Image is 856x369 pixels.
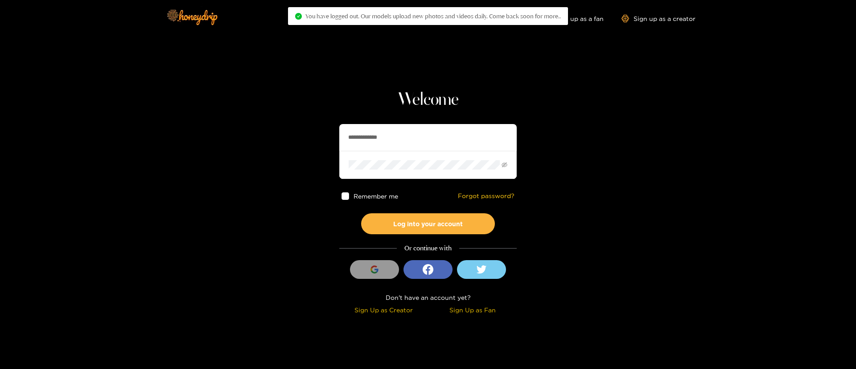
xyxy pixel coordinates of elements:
span: eye-invisible [502,162,507,168]
div: Sign Up as Creator [342,305,426,315]
a: Sign up as a creator [621,15,695,22]
a: Sign up as a fan [543,15,604,22]
span: You have logged out. Our models upload new photos and videos daily. Come back soon for more.. [305,12,561,20]
span: Remember me [354,193,398,199]
div: Don't have an account yet? [339,292,517,303]
div: Sign Up as Fan [430,305,514,315]
button: Log into your account [361,213,495,234]
span: check-circle [295,13,302,20]
a: Forgot password? [458,192,514,200]
h1: Welcome [339,89,517,111]
div: Or continue with [339,243,517,253]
